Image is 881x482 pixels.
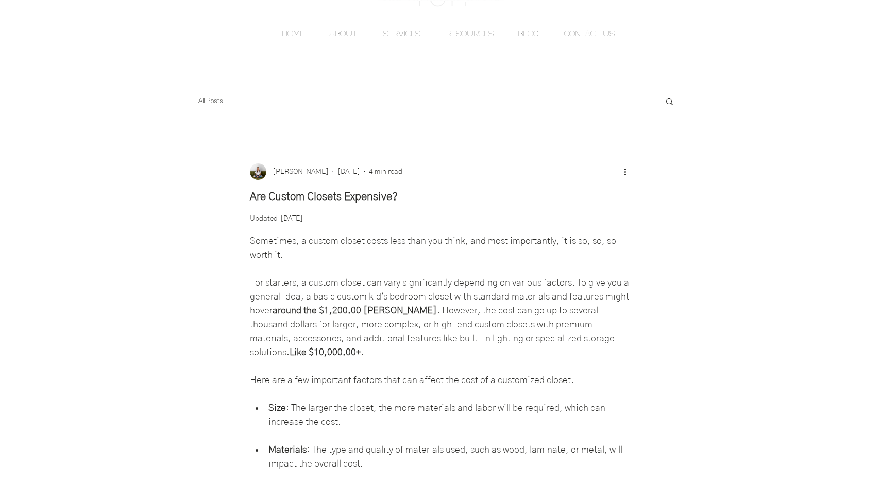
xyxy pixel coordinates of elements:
a: ABOUT [310,26,362,41]
span: Apr 3, 2024 [280,215,303,222]
p: Updated: [250,213,631,224]
p: CONTACT US [559,26,620,41]
span: around the $1,200.00 [PERSON_NAME] [273,306,437,315]
span: Like $10,000.00+ [290,348,361,357]
h1: Are Custom Closets Expensive? [250,189,631,204]
span: Size [268,404,286,413]
span: 4 min read [369,168,402,175]
a: HOME [262,26,310,41]
nav: Blog [197,80,654,122]
a: RESOURCES [426,26,499,41]
p: BLOG [513,26,544,41]
div: Search [665,97,674,105]
a: SERVICES [362,26,426,41]
p: RESOURCES [441,26,499,41]
span: For starters, a custom closet can vary significantly depending on various factors. To give you a ... [250,278,631,315]
p: HOME [277,26,310,41]
span: : The larger the closet, the more materials and labor will be required, which can increase the cost. [268,404,607,427]
button: More actions [619,165,631,178]
a: CONTACT US [544,26,620,41]
span: : The type and quality of materials used, such as wood, laminate, or metal, will impact the overa... [268,445,624,469]
a: BLOG [499,26,544,41]
span: . [361,348,364,357]
span: Sometimes, a custom closet costs less than you think, and most importantly, it is so, so, so wort... [250,237,618,260]
span: Materials [268,445,307,455]
p: SERVICES [378,26,426,41]
nav: Site [262,26,620,41]
p: ABOUT [324,26,362,41]
span: Jun 20, 2023 [337,168,360,175]
a: All Posts [198,96,223,106]
span: Here are a few important factors that can affect the cost of a customized closet. [250,376,574,385]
